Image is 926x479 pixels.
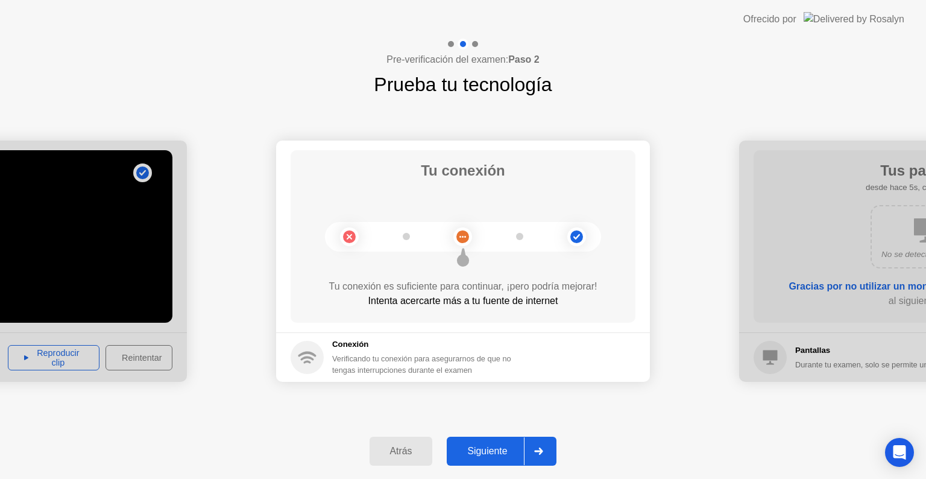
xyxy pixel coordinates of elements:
[374,70,552,99] h1: Prueba tu tecnología
[291,279,635,294] div: Tu conexión es suficiente para continuar, ¡pero podría mejorar!
[370,437,433,466] button: Atrás
[386,52,539,67] h4: Pre-verificación del examen:
[508,54,540,65] b: Paso 2
[743,12,796,27] div: Ofrecido por
[450,446,524,457] div: Siguiente
[373,446,429,457] div: Atrás
[885,438,914,467] div: Open Intercom Messenger
[447,437,556,466] button: Siguiente
[291,294,635,308] div: Intenta acercarte más a tu fuente de internet
[804,12,904,26] img: Delivered by Rosalyn
[332,353,536,376] div: Verificando tu conexión para asegurarnos de que no tengas interrupciones durante el examen
[421,160,505,182] h1: Tu conexión
[332,338,536,351] h5: Conexión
